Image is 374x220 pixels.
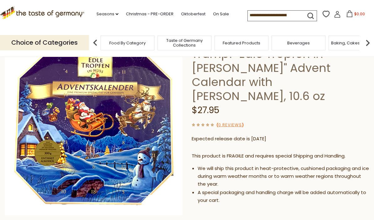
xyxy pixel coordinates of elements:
a: Food By Category [109,41,146,45]
h1: Trumpf "Edle Tropfen in [PERSON_NAME]" Advent Calendar with [PERSON_NAME], 10.6 oz [192,47,369,103]
img: Trumpf "Edle Tropfen in Nuss" Advent Calendar with Brandy Pralines, 10.6 oz [5,38,183,215]
button: $0.00 [342,10,369,20]
a: Taste of Germany Collections [159,38,210,47]
span: ( ) [216,122,244,128]
p: Expected release date is [DATE] [192,135,369,143]
a: Featured Products [223,41,260,45]
img: next arrow [361,37,374,49]
a: Oktoberfest [181,11,205,17]
a: On Sale [213,11,229,17]
li: We will ship this product in heat-protective, cushioned packaging and ice during warm weather mon... [198,165,369,188]
a: 0 Reviews [218,122,242,128]
span: $27.95 [192,104,219,116]
a: Seasons [96,11,118,17]
p: This product is FRAGILE and requires special Shipping and Handling. [192,152,369,160]
img: previous arrow [89,37,101,49]
a: Christmas - PRE-ORDER [126,11,174,17]
a: Beverages [287,41,310,45]
span: $0.00 [354,11,365,17]
li: A special packaging and handling charge will be added automatically to your cart. [198,189,369,204]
